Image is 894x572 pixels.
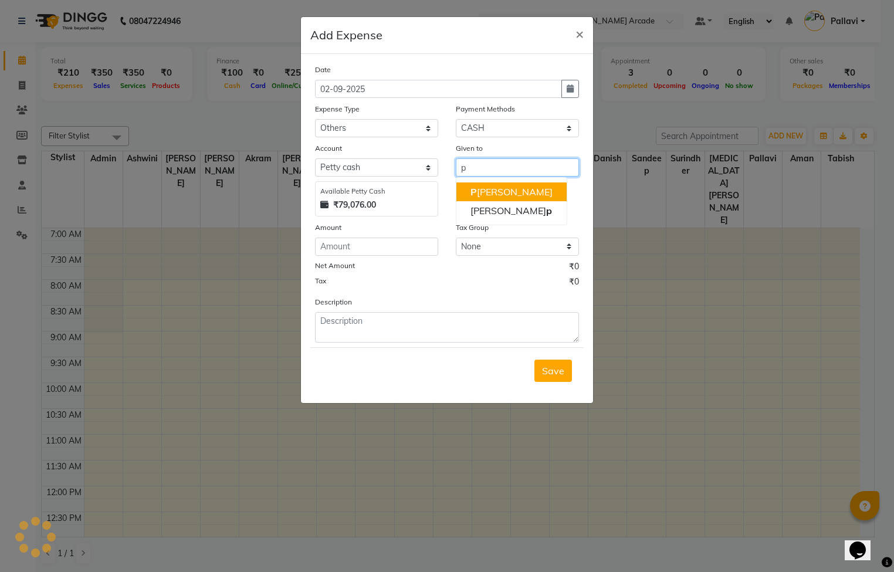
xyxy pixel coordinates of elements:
[569,260,579,276] span: ₹0
[315,222,341,233] label: Amount
[320,187,433,197] div: Available Petty Cash
[569,276,579,291] span: ₹0
[470,186,477,198] span: P
[546,205,552,216] span: p
[310,26,382,44] h5: Add Expense
[315,260,355,271] label: Net Amount
[845,525,882,560] iframe: chat widget
[315,104,360,114] label: Expense Type
[456,104,515,114] label: Payment Methods
[456,143,483,154] label: Given to
[470,205,552,216] ngb-highlight: [PERSON_NAME]
[333,199,376,211] strong: ₹79,076.00
[456,158,579,177] input: Given to
[456,222,489,233] label: Tax Group
[315,65,331,75] label: Date
[315,297,352,307] label: Description
[566,17,593,50] button: Close
[315,276,326,286] label: Tax
[534,360,572,382] button: Save
[575,25,584,42] span: ×
[315,238,438,256] input: Amount
[542,365,564,377] span: Save
[470,186,553,198] ngb-highlight: [PERSON_NAME]
[315,143,342,154] label: Account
